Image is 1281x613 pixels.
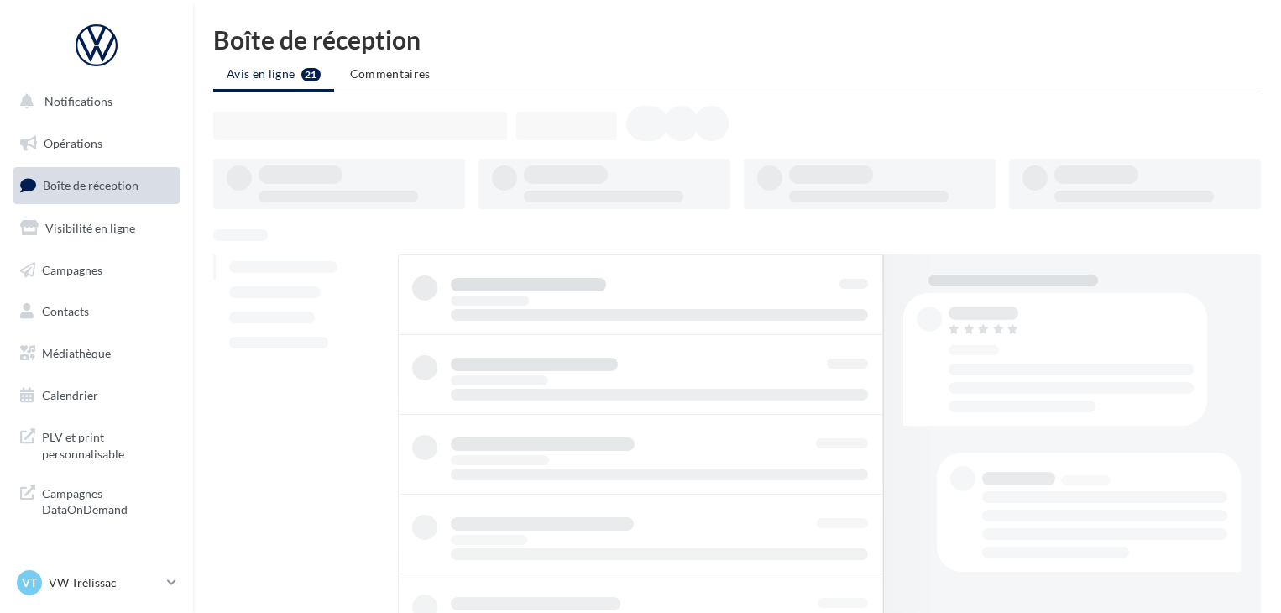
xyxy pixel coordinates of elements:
[10,126,183,161] a: Opérations
[10,84,176,119] button: Notifications
[13,567,180,599] a: VT VW Trélissac
[10,253,183,288] a: Campagnes
[10,336,183,371] a: Médiathèque
[10,378,183,413] a: Calendrier
[350,66,431,81] span: Commentaires
[45,221,135,235] span: Visibilité en ligne
[42,346,111,360] span: Médiathèque
[44,94,112,108] span: Notifications
[42,388,98,402] span: Calendrier
[10,475,183,525] a: Campagnes DataOnDemand
[10,294,183,329] a: Contacts
[42,426,173,462] span: PLV et print personnalisable
[43,178,139,192] span: Boîte de réception
[42,304,89,318] span: Contacts
[22,574,37,591] span: VT
[44,136,102,150] span: Opérations
[49,574,160,591] p: VW Trélissac
[10,167,183,203] a: Boîte de réception
[10,419,183,469] a: PLV et print personnalisable
[10,211,183,246] a: Visibilité en ligne
[213,27,1261,52] div: Boîte de réception
[42,262,102,276] span: Campagnes
[42,482,173,518] span: Campagnes DataOnDemand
